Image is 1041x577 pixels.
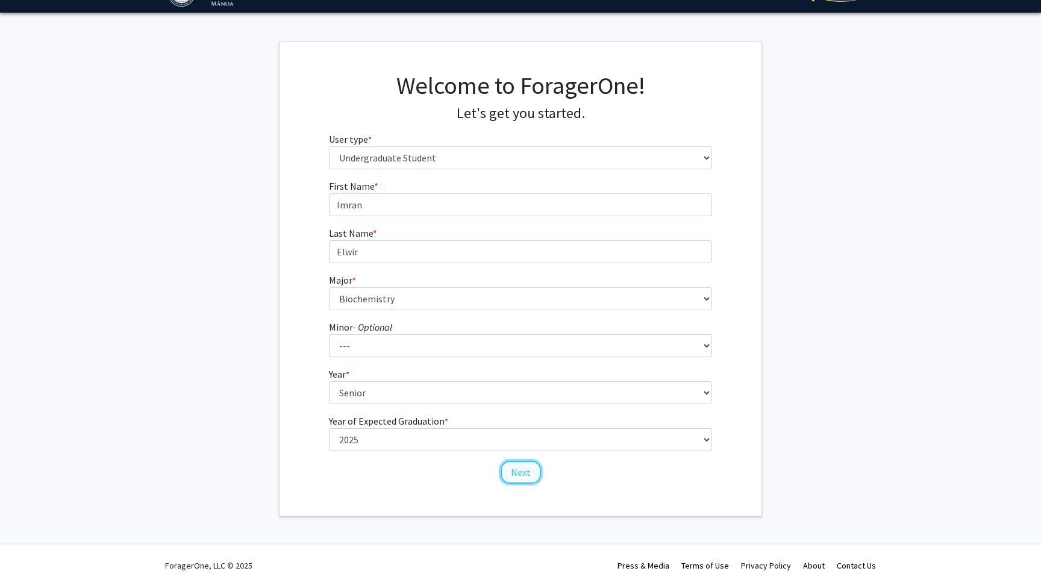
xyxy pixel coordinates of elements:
[837,560,876,571] a: Contact Us
[329,105,713,122] h4: Let's get you started.
[803,560,825,571] a: About
[329,367,349,381] label: Year
[9,523,51,568] iframe: Chat
[329,132,372,146] label: User type
[353,321,392,333] i: - Optional
[741,560,791,571] a: Privacy Policy
[329,273,356,287] label: Major
[329,180,374,192] span: First Name
[681,560,729,571] a: Terms of Use
[329,227,373,239] span: Last Name
[329,320,392,334] label: Minor
[617,560,669,571] a: Press & Media
[329,71,713,100] h1: Welcome to ForagerOne!
[329,414,448,428] label: Year of Expected Graduation
[501,461,541,484] button: Next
